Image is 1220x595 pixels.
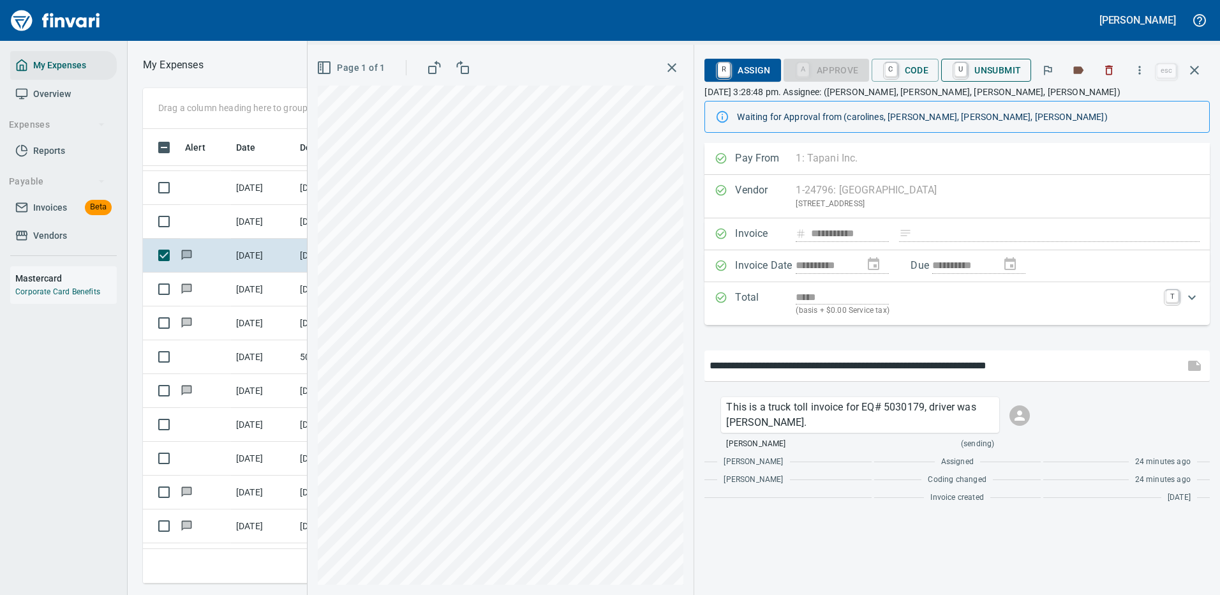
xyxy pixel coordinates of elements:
span: This records your message into the invoice and notifies anyone mentioned [1179,350,1210,381]
span: Has messages [180,386,193,395]
span: Close invoice [1154,55,1210,86]
p: Drag a column heading here to group the table [158,102,345,114]
span: Code [882,59,929,81]
span: [PERSON_NAME] [726,438,785,451]
td: [DATE] [231,408,295,442]
span: Assign [715,59,770,81]
span: Payable [9,174,105,190]
td: [DATE] Invoice 3069039647 from BP Products North America Inc. (1-39953) [295,509,410,543]
button: Expenses [4,113,110,137]
span: Description [300,140,364,155]
button: Discard [1095,56,1123,84]
span: Vendors [33,228,67,244]
button: [PERSON_NAME] [1096,10,1179,30]
td: [DATE] [231,306,295,340]
span: [DATE] [1168,492,1191,504]
a: U [955,63,967,77]
td: [DATE] Invoice INV10264176 from [GEOGRAPHIC_DATA] (1-24796) [295,205,410,239]
span: Alert [185,140,205,155]
a: R [718,63,730,77]
a: Vendors [10,222,117,250]
span: Has messages [180,488,193,496]
td: [DATE] [231,239,295,273]
span: Date [236,140,256,155]
div: Expand [704,282,1210,325]
td: [DATE] Invoice CL59993 from Co-energy (1-22678) [295,442,410,476]
button: RAssign [704,59,780,82]
span: My Expenses [33,57,86,73]
span: Date [236,140,272,155]
a: My Expenses [10,51,117,80]
a: T [1166,290,1179,303]
a: InvoicesBeta [10,193,117,222]
button: Flag [1034,56,1062,84]
span: (sending) [961,438,995,451]
td: [DATE] [231,543,295,577]
td: [DATE] [231,509,295,543]
td: [DATE] Invoice INV10266647 from [GEOGRAPHIC_DATA] (1-24796) [295,171,410,205]
td: 96768.2530015 [295,543,410,577]
button: UUnsubmit [941,59,1031,82]
span: Assigned [941,456,974,469]
td: [DATE] [231,442,295,476]
span: Reports [33,143,65,159]
p: My Expenses [143,57,204,73]
span: Expenses [9,117,105,133]
span: Invoice created [930,492,984,504]
td: [DATE] [231,374,295,408]
span: Beta [85,200,112,215]
nav: breadcrumb [143,57,204,73]
p: [DATE] 3:28:48 pm. Assignee: ([PERSON_NAME], [PERSON_NAME], [PERSON_NAME], [PERSON_NAME]) [704,86,1210,98]
span: [PERSON_NAME] [724,456,783,469]
td: [DATE] [231,171,295,205]
span: Coding changed [928,474,986,486]
a: esc [1157,64,1176,78]
h5: [PERSON_NAME] [1099,13,1176,27]
td: [DATE] [231,340,295,374]
button: More [1126,56,1154,84]
span: Unsubmit [951,59,1021,81]
td: [DATE] [231,476,295,509]
button: CCode [872,59,939,82]
td: [DATE] Invoice 0267826-IN from StarOilco (1-39951) [295,306,410,340]
a: Overview [10,80,117,109]
td: [DATE] Invoice INV10264086 from [GEOGRAPHIC_DATA] (1-24796) [295,239,410,273]
p: (basis + $0.00 Service tax) [796,305,1158,317]
td: [DATE] [231,205,295,239]
h6: Mastercard [15,271,117,285]
span: Has messages [180,522,193,530]
span: Alert [185,140,222,155]
a: Reports [10,137,117,165]
img: Finvari [8,5,103,36]
span: Has messages [180,285,193,293]
span: Has messages [180,319,193,327]
a: Corporate Card Benefits [15,287,100,296]
td: [DATE] Invoice 0752327-IN from [PERSON_NAME], Inc. (1-39587) [295,476,410,509]
td: 5040268 [295,340,410,374]
td: [DATE] Invoice 1143004 from Jubitz Corp - Jfs (1-10543) [295,374,410,408]
button: Payable [4,170,110,193]
p: This is a truck toll invoice for EQ# 5030179, driver was [PERSON_NAME]. [726,400,994,430]
span: 24 minutes ago [1135,474,1191,486]
button: Labels [1064,56,1092,84]
span: [PERSON_NAME] [724,474,783,486]
span: Description [300,140,348,155]
a: C [885,63,897,77]
p: Total [735,290,796,317]
button: Page 1 of 1 [314,56,390,80]
span: Page 1 of 1 [319,60,385,76]
td: [DATE] Invoice 53588 from Van-port Rigging Inc (1-11072) [295,408,410,442]
span: Has messages [180,251,193,259]
td: [DATE] Invoice 1143075 from Jubitz Corp - Jfs (1-10543) [295,273,410,306]
td: [DATE] [231,273,295,306]
span: Overview [33,86,71,102]
div: Click for options [721,397,999,433]
span: 24 minutes ago [1135,456,1191,469]
div: Waiting for Approval from (carolines, [PERSON_NAME], [PERSON_NAME], [PERSON_NAME]) [737,105,1199,128]
span: Invoices [33,200,67,216]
